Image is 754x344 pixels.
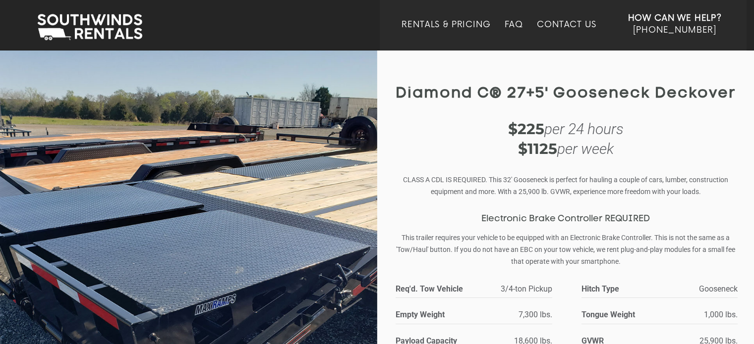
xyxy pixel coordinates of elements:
strong: Tongue Weight [581,308,655,321]
a: Rentals & Pricing [402,20,490,50]
div: per 24 hours per week [395,119,737,159]
strong: Hitch Type [581,282,670,295]
strong: $225 [508,120,544,138]
span: Gooseneck [699,284,738,294]
span: 3/4-ton Pickup [501,284,552,294]
span: 1,000 lbs. [704,310,738,319]
a: How Can We Help? [PHONE_NUMBER] [628,12,722,43]
a: Contact Us [537,20,596,50]
p: This trailer requires your vehicle to be equipped with an Electronic Brake Controller. This is no... [395,232,737,267]
strong: $1125 [518,140,557,158]
h1: Diamond C® 27+5' Gooseneck Deckover [395,86,737,102]
img: Southwinds Rentals Logo [32,12,147,43]
p: CLASS A CDL IS REQUIRED. This 32' Gooseneck is perfect for hauling a couple of cars, lumber, cons... [395,174,737,197]
strong: Req'd. Tow Vehicle [396,282,484,295]
span: 7,300 lbs. [519,310,552,319]
h3: Electronic Brake Controller REQUIRED [395,214,737,224]
strong: How Can We Help? [628,13,722,23]
span: [PHONE_NUMBER] [633,25,716,35]
a: FAQ [505,20,523,50]
strong: Empty Weight [396,308,469,321]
